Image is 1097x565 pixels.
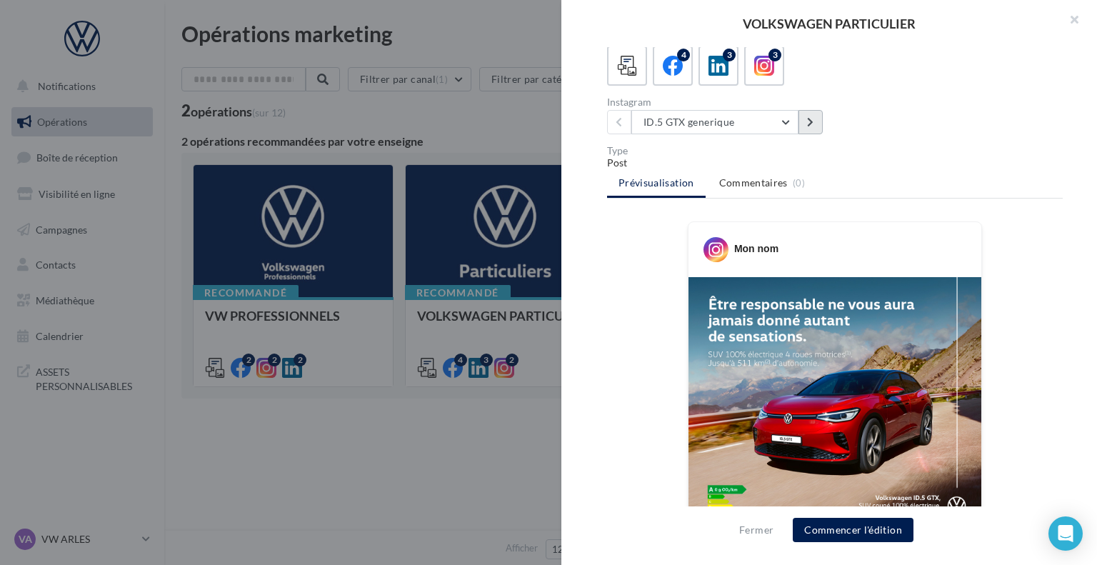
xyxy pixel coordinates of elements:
[584,17,1074,30] div: VOLKSWAGEN PARTICULIER
[733,521,779,539] button: Fermer
[719,176,788,190] span: Commentaires
[607,156,1063,170] div: Post
[793,177,805,189] span: (0)
[607,97,829,107] div: Instagram
[723,49,736,61] div: 3
[607,146,1063,156] div: Type
[734,241,778,256] div: Mon nom
[793,518,913,542] button: Commencer l'édition
[1048,516,1083,551] div: Open Intercom Messenger
[768,49,781,61] div: 3
[631,110,798,134] button: ID.5 GTX generique
[677,49,690,61] div: 4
